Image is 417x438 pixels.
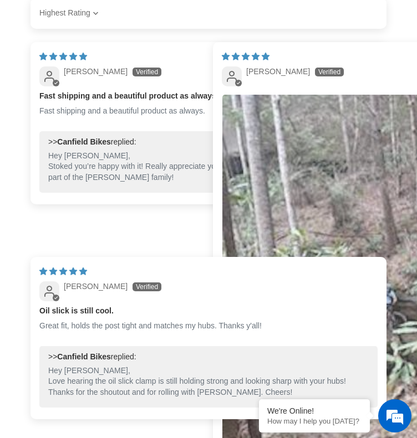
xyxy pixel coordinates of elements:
[64,67,128,76] span: [PERSON_NAME]
[64,282,128,291] span: [PERSON_NAME]
[35,55,63,83] img: d_696896380_company_1647369064580_696896380
[267,406,362,415] div: We're Online!
[57,137,110,146] b: Canfield Bikes
[48,352,369,363] div: >> replied:
[64,140,153,251] span: We're online!
[39,91,378,102] b: Fast shipping and a beautiful product as always
[39,321,378,332] p: Great fit, holds the post tight and matches my hubs. Thanks y'all!
[246,67,310,76] span: [PERSON_NAME]
[12,61,29,78] div: Navigation go back
[39,106,378,117] p: Fast shipping and a beautiful product as always.
[57,352,110,361] b: Canfield Bikes
[48,137,369,148] div: >> replied:
[39,306,378,317] b: Oil slick is still cool.
[48,365,369,398] p: Hey [PERSON_NAME], Love hearing the oil slick clamp is still holding strong and looking sharp wit...
[6,302,211,341] textarea: Type your message and hit 'Enter'
[48,151,369,183] p: Hey [PERSON_NAME], Stoked you’re happy with it! Really appreciate you riding with us—and thanks a...
[39,2,101,24] select: Sort dropdown
[39,52,87,61] span: 5 star review
[267,417,362,425] p: How may I help you today?
[182,6,208,32] div: Minimize live chat window
[39,267,87,276] span: 5 star review
[222,52,269,61] span: 5 star review
[74,62,203,76] div: Chat with us now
